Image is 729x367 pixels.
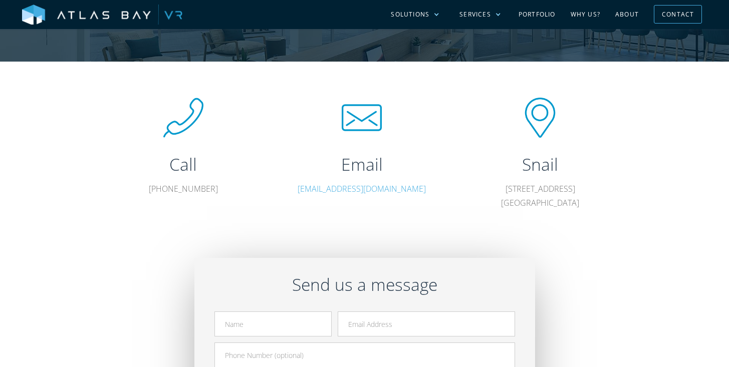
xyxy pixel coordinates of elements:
a: Contact [654,5,702,24]
h2: Snail [472,153,608,176]
input: Email Address [338,311,515,336]
a: [EMAIL_ADDRESS][DOMAIN_NAME] [298,183,426,194]
h2: Call [116,153,251,176]
p: [PHONE_NUMBER] [116,182,251,196]
img: Atlas Bay VR Logo [22,5,182,26]
div: Solutions [391,10,429,19]
input: Name [214,311,332,336]
div: Services [459,10,491,19]
h2: Email [294,153,429,176]
p: [STREET_ADDRESS] [GEOGRAPHIC_DATA] [472,182,608,211]
div: Contact [662,7,694,22]
h2: Send us a message [214,273,515,296]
